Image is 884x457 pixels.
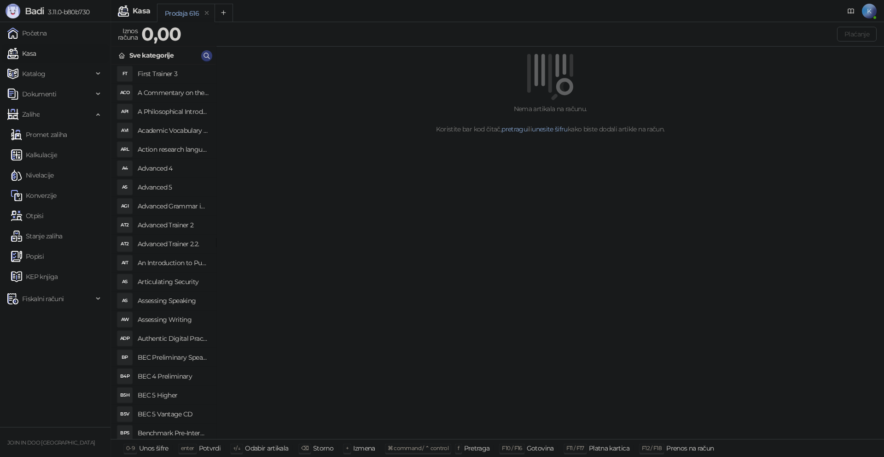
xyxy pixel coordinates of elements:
[22,85,56,103] span: Dokumenti
[138,142,209,157] h4: Action research language teaching
[227,104,873,134] div: Nema artikala na računu. Koristite bar kod čitač, ili kako biste dodali artikle na račun.
[527,442,554,454] div: Gotovina
[117,142,132,157] div: ARL
[353,442,375,454] div: Izmena
[138,218,209,232] h4: Advanced Trainer 2
[126,445,134,451] span: 0-9
[138,255,209,270] h4: An Introduction to Public International Law
[301,445,308,451] span: ⌫
[862,4,877,18] span: K
[44,8,89,16] span: 3.11.0-b80b730
[117,388,132,403] div: B5H
[501,125,527,133] a: pretragu
[117,104,132,119] div: API
[117,350,132,365] div: BP
[117,199,132,214] div: AGI
[215,4,233,22] button: Add tab
[117,274,132,289] div: AS
[129,50,174,60] div: Sve kategorije
[117,331,132,346] div: ADP
[117,161,132,176] div: A4
[141,23,181,45] strong: 0,00
[245,442,288,454] div: Odabir artikala
[138,66,209,81] h4: First Trainer 3
[22,65,46,83] span: Katalog
[201,9,213,17] button: remove
[502,445,522,451] span: F10 / F16
[7,24,47,42] a: Početna
[566,445,584,451] span: F11 / F17
[138,350,209,365] h4: BEC Preliminary Speaking Test
[117,218,132,232] div: AT2
[11,267,58,286] a: KEP knjiga
[165,8,199,18] div: Prodaja 616
[532,125,568,133] a: unesite šifru
[138,407,209,421] h4: BEC 5 Vantage CD
[117,237,132,251] div: AT2
[138,180,209,195] h4: Advanced 5
[11,186,57,205] a: Konverzije
[133,7,150,15] div: Kasa
[117,123,132,138] div: AVI
[7,44,36,63] a: Kasa
[117,426,132,440] div: BPS
[388,445,449,451] span: ⌘ command / ⌃ control
[11,146,57,164] a: Kalkulacije
[666,442,714,454] div: Prenos na račun
[138,85,209,100] h4: A Commentary on the International Convent on Civil and Political Rights
[117,255,132,270] div: AIT
[138,369,209,384] h4: BEC 4 Preliminary
[642,445,662,451] span: F12 / F18
[138,388,209,403] h4: BEC 5 Higher
[139,442,169,454] div: Unos šifre
[313,442,333,454] div: Storno
[138,237,209,251] h4: Advanced Trainer 2.2.
[11,247,44,266] a: Popisi
[458,445,459,451] span: f
[464,442,490,454] div: Pretraga
[11,207,43,225] a: Otpisi
[138,123,209,138] h4: Academic Vocabulary in Use
[138,312,209,327] h4: Assessing Writing
[22,290,64,308] span: Fiskalni računi
[138,426,209,440] h4: Benchmark Pre-Intermediate SB
[7,439,95,446] small: JOIN IN DOO [GEOGRAPHIC_DATA]
[117,85,132,100] div: ACO
[117,312,132,327] div: AW
[138,199,209,214] h4: Advanced Grammar in Use
[111,65,216,439] div: grid
[25,6,44,17] span: Badi
[138,274,209,289] h4: Articulating Security
[837,27,877,42] button: Plaćanje
[6,4,20,18] img: Logo
[346,445,349,451] span: +
[138,161,209,176] h4: Advanced 4
[181,445,194,451] span: enter
[589,442,629,454] div: Platna kartica
[233,445,240,451] span: ↑/↓
[199,442,221,454] div: Potvrdi
[11,166,54,184] a: Nivelacije
[843,4,858,18] a: Dokumentacija
[138,293,209,308] h4: Assessing Speaking
[138,331,209,346] h4: Authentic Digital Practice Tests, Static online 1ed
[117,180,132,195] div: A5
[117,407,132,421] div: B5V
[11,227,63,245] a: Stanje zaliha
[22,105,40,124] span: Zalihe
[117,293,132,308] div: AS
[11,125,67,144] a: Promet zaliha
[117,66,132,81] div: FT
[138,104,209,119] h4: A Philosophical Introduction to Human Rights
[116,25,140,43] div: Iznos računa
[117,369,132,384] div: B4P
